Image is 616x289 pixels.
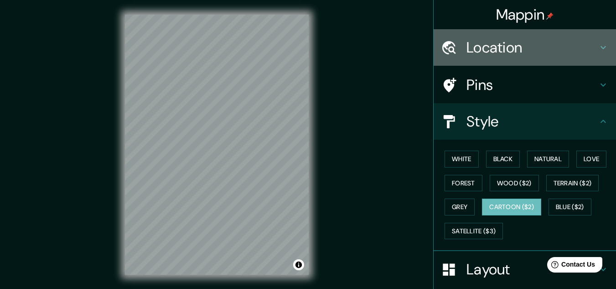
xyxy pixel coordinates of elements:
[549,199,591,215] button: Blue ($2)
[434,67,616,103] div: Pins
[576,151,606,168] button: Love
[445,151,479,168] button: White
[434,103,616,140] div: Style
[486,151,520,168] button: Black
[466,76,598,94] h4: Pins
[535,253,606,279] iframe: Help widget launcher
[527,151,569,168] button: Natural
[546,12,554,20] img: pin-icon.png
[466,112,598,131] h4: Style
[445,175,482,192] button: Forest
[496,5,554,24] h4: Mappin
[445,199,475,215] button: Grey
[466,260,598,278] h4: Layout
[546,175,599,192] button: Terrain ($2)
[490,175,539,192] button: Wood ($2)
[445,223,503,240] button: Satellite ($3)
[293,259,304,270] button: Toggle attribution
[466,38,598,57] h4: Location
[482,199,541,215] button: Cartoon ($2)
[125,15,309,275] canvas: Map
[434,29,616,66] div: Location
[434,251,616,288] div: Layout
